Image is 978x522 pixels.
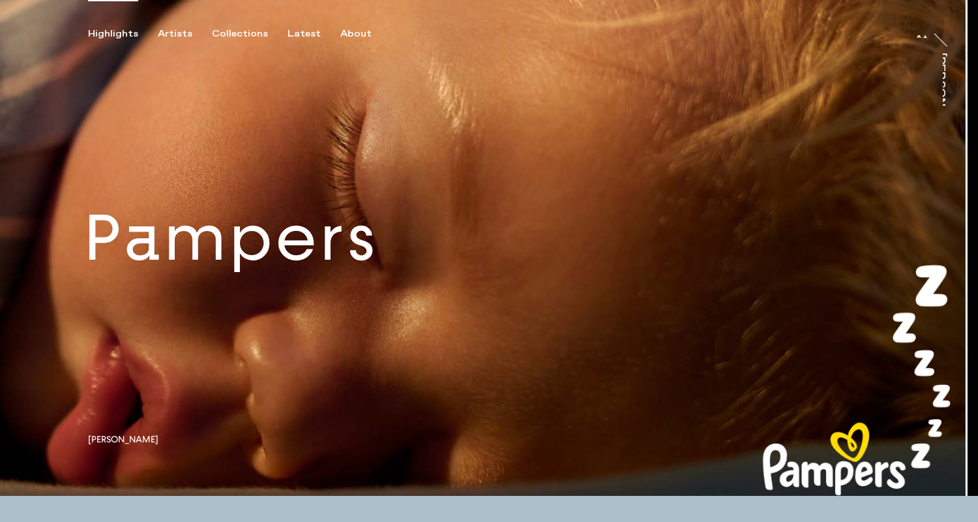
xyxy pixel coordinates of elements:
div: Highlights [88,28,138,40]
div: About [340,28,372,40]
div: Collections [212,28,268,40]
div: Latest [288,28,321,40]
button: Collections [212,28,288,40]
button: Latest [288,28,340,40]
button: About [340,28,391,40]
button: Highlights [88,28,158,40]
div: Artists [158,28,192,40]
a: At [915,25,928,38]
div: [PERSON_NAME] [936,53,946,153]
button: Artists [158,28,212,40]
a: [PERSON_NAME] [943,53,956,106]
